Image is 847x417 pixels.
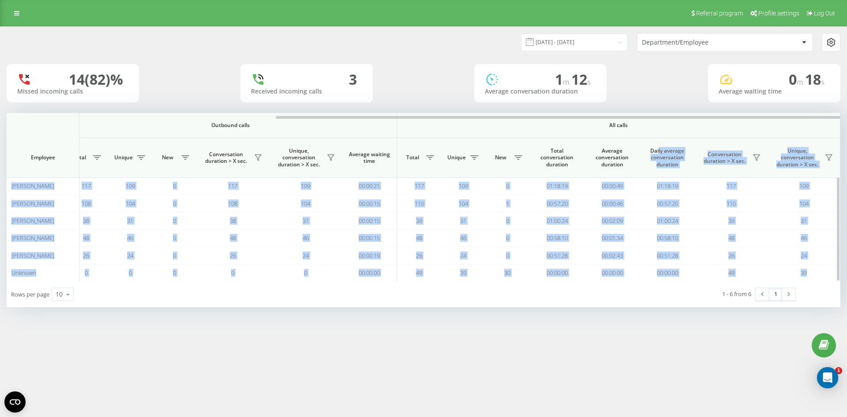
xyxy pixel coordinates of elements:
[821,77,825,87] span: s
[585,247,640,264] td: 00:02:43
[303,252,309,259] span: 24
[157,154,179,161] span: New
[805,70,825,89] span: 18
[529,264,585,282] td: 00:00:00
[82,182,91,190] span: 117
[85,269,88,277] span: 0
[301,182,310,190] span: 109
[728,252,735,259] span: 26
[251,88,362,95] div: Received incoming calls
[585,177,640,195] td: 00:00:49
[640,195,695,212] td: 00:57:20
[11,217,54,225] span: [PERSON_NAME]
[11,269,36,277] span: Unknown
[506,217,509,225] span: 0
[342,247,397,264] td: 00:00:19
[801,252,807,259] span: 24
[696,10,743,17] span: Referral program
[301,199,310,207] span: 104
[585,229,640,247] td: 00:01:34
[585,264,640,282] td: 00:00:00
[85,122,376,129] span: Outbound calls
[173,252,176,259] span: 0
[727,199,736,207] span: 110
[799,182,809,190] span: 109
[587,77,591,87] span: s
[401,154,423,161] span: Total
[129,269,132,277] span: 0
[127,234,133,242] span: 46
[789,70,805,89] span: 0
[801,234,807,242] span: 46
[801,269,807,277] span: 39
[11,199,54,207] span: [PERSON_NAME]
[68,154,90,161] span: Total
[799,199,809,207] span: 104
[126,182,135,190] span: 109
[646,147,688,168] span: Daily average conversation duration
[342,229,397,247] td: 00:00:15
[536,147,578,168] span: Total conversation duration
[529,195,585,212] td: 00:57:20
[459,182,468,190] span: 109
[769,288,782,301] a: 1
[728,269,735,277] span: 49
[112,154,135,161] span: Unique
[230,252,236,259] span: 26
[772,147,822,168] span: Unique, conversation duration > Х sec.
[504,269,510,277] span: 30
[591,147,633,168] span: Average conversation duration
[640,264,695,282] td: 00:00:00
[173,234,176,242] span: 0
[173,269,176,277] span: 0
[728,234,735,242] span: 48
[640,247,695,264] td: 00:51:28
[814,10,835,17] span: Log Out
[69,71,123,88] div: 14 (82)%
[719,88,830,95] div: Average waiting time
[728,217,735,225] span: 39
[342,264,397,282] td: 00:00:00
[506,199,509,207] span: 1
[529,177,585,195] td: 01:18:19
[173,182,176,190] span: 0
[231,269,234,277] span: 0
[460,252,466,259] span: 24
[758,10,799,17] span: Profile settings
[349,151,390,165] span: Average waiting time
[460,269,466,277] span: 39
[230,234,236,242] span: 48
[817,367,838,388] div: Open Intercom Messenger
[415,199,424,207] span: 110
[506,234,509,242] span: 0
[4,391,26,413] button: Open CMP widget
[416,217,422,225] span: 39
[446,154,468,161] span: Unique
[127,217,133,225] span: 31
[460,234,466,242] span: 46
[640,177,695,195] td: 01:18:19
[506,182,509,190] span: 0
[83,217,89,225] span: 38
[11,182,54,190] span: [PERSON_NAME]
[529,212,585,229] td: 01:00:24
[640,212,695,229] td: 01:00:24
[82,199,91,207] span: 108
[230,217,236,225] span: 38
[173,217,176,225] span: 0
[173,199,176,207] span: 0
[342,177,397,195] td: 00:00:21
[459,199,468,207] span: 104
[201,151,251,165] span: Conversation duration > Х sec.
[11,252,54,259] span: [PERSON_NAME]
[529,247,585,264] td: 00:51:28
[127,252,133,259] span: 24
[11,234,54,242] span: [PERSON_NAME]
[722,289,751,298] div: 1 - 6 from 6
[699,151,750,165] span: Conversation duration > Х sec.
[797,77,805,87] span: m
[416,269,422,277] span: 49
[555,70,571,89] span: 1
[11,290,49,298] span: Rows per page
[640,229,695,247] td: 00:58:10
